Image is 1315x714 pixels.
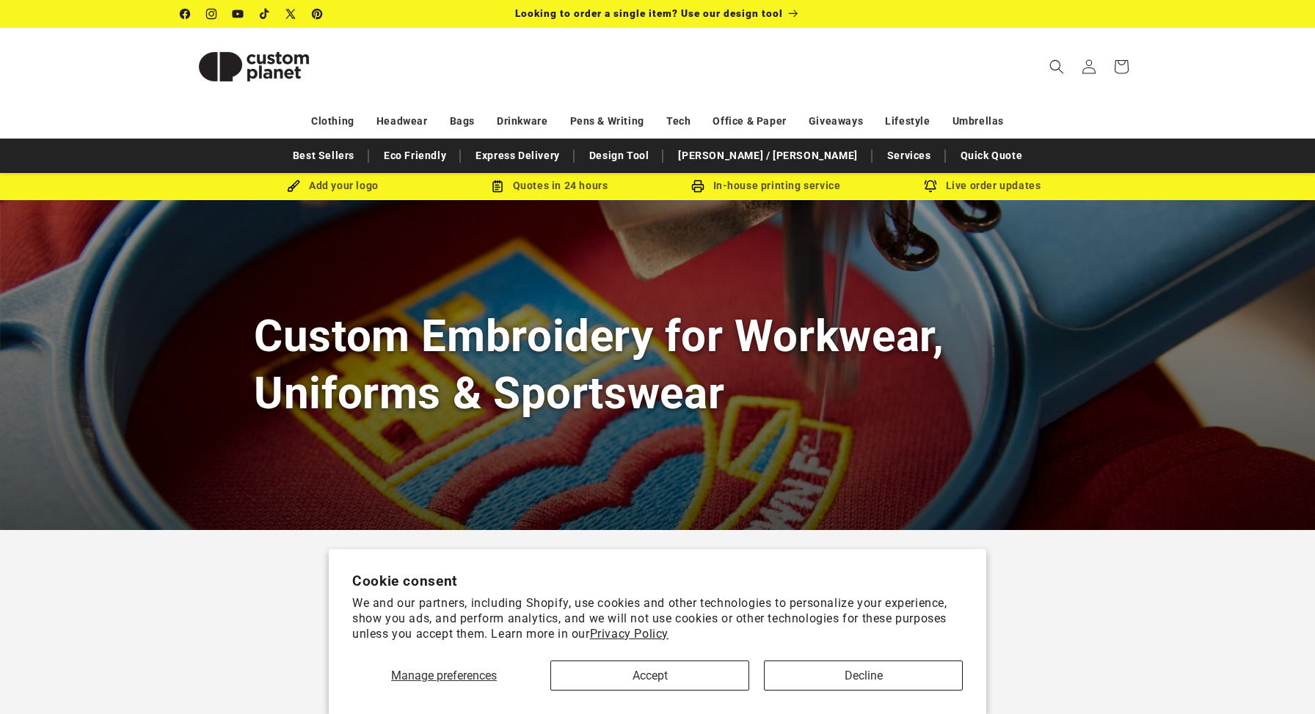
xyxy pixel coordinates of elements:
a: Eco Friendly [376,143,453,169]
a: Custom Planet [175,28,333,105]
a: Giveaways [809,108,863,134]
a: Clothing [311,108,354,134]
span: Manage preferences [391,669,497,682]
img: Order updates [924,180,937,193]
div: Live order updates [874,177,1090,195]
img: Order Updates Icon [491,180,504,193]
img: Brush Icon [287,180,300,193]
a: [PERSON_NAME] / [PERSON_NAME] [671,143,864,169]
button: Accept [550,660,749,691]
div: Quotes in 24 hours [441,177,657,195]
a: Headwear [376,108,428,134]
img: In-house printing [691,180,704,193]
a: Express Delivery [468,143,567,169]
a: Pens & Writing [570,108,644,134]
button: Manage preferences [352,660,536,691]
h1: Custom Embroidery for Workwear, Uniforms & Sportswear [254,308,1061,421]
h2: Cookie consent [352,573,963,589]
a: Services [880,143,939,169]
a: Umbrellas [952,108,1004,134]
a: Drinkware [497,108,547,134]
div: Add your logo [225,177,441,195]
button: Decline [764,660,963,691]
div: In-house printing service [657,177,874,195]
a: Privacy Policy [590,627,669,641]
a: Office & Paper [713,108,786,134]
img: Custom Planet [181,34,327,100]
a: Lifestyle [885,108,930,134]
a: Best Sellers [285,143,362,169]
a: Quick Quote [953,143,1030,169]
iframe: Chat Widget [1242,644,1315,714]
span: Looking to order a single item? Use our design tool [515,7,783,19]
a: Design Tool [582,143,657,169]
p: We and our partners, including Shopify, use cookies and other technologies to personalize your ex... [352,596,963,641]
a: Bags [450,108,475,134]
summary: Search [1041,51,1073,83]
a: Tech [666,108,691,134]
